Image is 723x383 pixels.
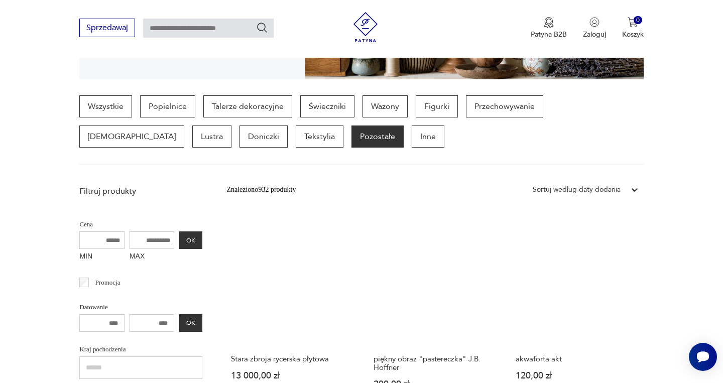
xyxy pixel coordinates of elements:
[95,277,120,288] p: Promocja
[79,249,125,265] label: MIN
[79,125,184,148] a: [DEMOGRAPHIC_DATA]
[300,95,354,117] a: Świeczniki
[416,95,458,117] a: Figurki
[79,302,202,313] p: Datowanie
[79,25,135,32] a: Sprzedawaj
[544,17,554,28] img: Ikona medalu
[130,249,175,265] label: MAX
[622,17,644,39] button: 0Koszyk
[192,125,231,148] a: Lustra
[466,95,543,117] a: Przechowywanie
[412,125,444,148] a: Inne
[531,17,567,39] a: Ikona medaluPatyna B2B
[79,344,202,355] p: Kraj pochodzenia
[622,30,644,39] p: Koszyk
[589,17,599,27] img: Ikonka użytkownika
[179,314,202,332] button: OK
[583,17,606,39] button: Zaloguj
[374,355,497,372] h3: piękny obraz "pastereczka" J.B. Hoffner
[231,371,354,380] p: 13 000,00 zł
[296,125,343,148] a: Tekstylia
[516,355,639,363] h3: akwaforta akt
[179,231,202,249] button: OK
[140,95,195,117] a: Popielnice
[256,22,268,34] button: Szukaj
[79,95,132,117] a: Wszystkie
[363,95,408,117] a: Wazony
[231,355,354,363] h3: Stara zbroja rycerska płytowa
[79,186,202,197] p: Filtruj produkty
[79,19,135,37] button: Sprzedawaj
[583,30,606,39] p: Zaloguj
[533,184,621,195] div: Sortuj według daty dodania
[628,17,638,27] img: Ikona koszyka
[351,125,404,148] a: Pozostałe
[531,17,567,39] button: Patyna B2B
[226,184,296,195] div: Znaleziono 932 produkty
[203,95,292,117] a: Talerze dekoracyjne
[79,219,202,230] p: Cena
[350,12,381,42] img: Patyna - sklep z meblami i dekoracjami vintage
[516,371,639,380] p: 120,00 zł
[239,125,288,148] a: Doniczki
[634,16,642,25] div: 0
[689,343,717,371] iframe: Smartsupp widget button
[531,30,567,39] p: Patyna B2B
